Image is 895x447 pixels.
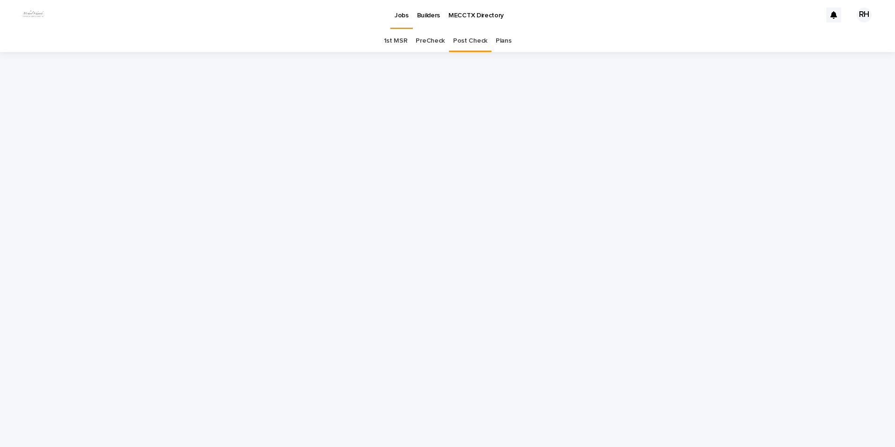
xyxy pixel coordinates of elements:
img: dhEtdSsQReaQtgKTuLrt [19,6,48,24]
a: 1st MSR [384,30,408,52]
a: Post Check [453,30,487,52]
div: RH [857,7,872,22]
a: Plans [496,30,511,52]
a: PreCheck [416,30,445,52]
